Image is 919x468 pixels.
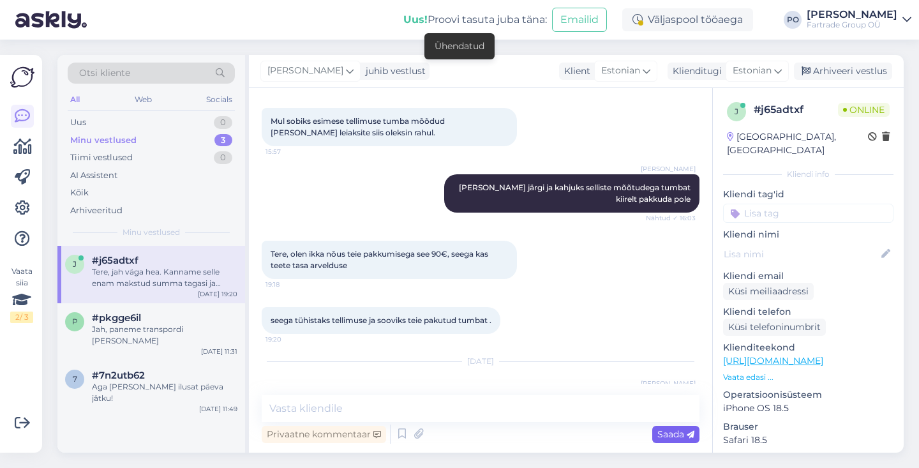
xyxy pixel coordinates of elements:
[68,91,82,108] div: All
[794,63,892,80] div: Arhiveeri vestlus
[70,186,89,199] div: Kõik
[271,116,447,137] span: Mul sobiks esimese tellimuse tumba mõõdud [PERSON_NAME] leiaksite siis oleksin rahul.
[262,426,386,443] div: Privaatne kommentaar
[73,259,77,269] span: j
[723,169,893,180] div: Kliendi info
[204,91,235,108] div: Socials
[199,404,237,414] div: [DATE] 11:49
[361,64,426,78] div: juhib vestlust
[214,134,232,147] div: 3
[723,388,893,402] p: Operatsioonisüsteem
[601,64,640,78] span: Estonian
[807,10,911,30] a: [PERSON_NAME]Fartrade Group OÜ
[262,356,699,367] div: [DATE]
[723,319,826,336] div: Küsi telefoninumbrit
[723,434,893,447] p: Safari 18.5
[10,266,33,323] div: Vaata siia
[265,147,313,156] span: 15:57
[70,134,137,147] div: Minu vestlused
[92,324,237,347] div: Jah, paneme transpordi [PERSON_NAME]
[723,283,814,300] div: Küsi meiliaadressi
[70,204,123,217] div: Arhiveeritud
[72,317,78,326] span: p
[784,11,802,29] div: PO
[559,64,590,78] div: Klient
[271,249,490,270] span: Tere, olen ikka nõus teie pakkumisega see 90€, seega kas teete tasa arvelduse
[92,312,141,324] span: #pkgge6il
[123,227,180,238] span: Minu vestlused
[735,107,738,116] span: j
[10,65,34,89] img: Askly Logo
[267,64,343,78] span: [PERSON_NAME]
[807,10,897,20] div: [PERSON_NAME]
[723,372,893,383] p: Vaata edasi ...
[641,379,696,388] span: [PERSON_NAME]
[733,64,772,78] span: Estonian
[723,188,893,201] p: Kliendi tag'id
[657,428,694,440] span: Saada
[807,20,897,30] div: Fartrade Group OÜ
[435,40,484,53] div: Ühendatud
[198,289,237,299] div: [DATE] 19:20
[641,164,696,174] span: [PERSON_NAME]
[70,151,133,164] div: Tiimi vestlused
[723,204,893,223] input: Lisa tag
[727,130,868,157] div: [GEOGRAPHIC_DATA], [GEOGRAPHIC_DATA]
[271,315,491,325] span: seega tühistaks tellimuse ja sooviks teie pakutud tumbat .
[403,13,428,26] b: Uus!
[10,312,33,323] div: 2 / 3
[403,12,547,27] div: Proovi tasuta juba täna:
[214,151,232,164] div: 0
[723,341,893,354] p: Klienditeekond
[73,374,77,384] span: 7
[265,280,313,289] span: 19:18
[754,102,838,117] div: # j65adtxf
[723,402,893,415] p: iPhone OS 18.5
[668,64,722,78] div: Klienditugi
[838,103,890,117] span: Online
[92,381,237,404] div: Aga [PERSON_NAME] ilusat päeva jätku!
[214,116,232,129] div: 0
[92,370,145,381] span: #7n2utb62
[723,305,893,319] p: Kliendi telefon
[265,335,313,344] span: 19:20
[132,91,154,108] div: Web
[622,8,753,31] div: Väljaspool tööaega
[646,213,696,223] span: Nähtud ✓ 16:03
[70,116,86,129] div: Uus
[459,183,692,204] span: [PERSON_NAME] järgi ja kahjuks selliste mõõtudega tumbat kiirelt pakkuda pole
[723,228,893,241] p: Kliendi nimi
[79,66,130,80] span: Otsi kliente
[201,347,237,356] div: [DATE] 11:31
[552,8,607,32] button: Emailid
[723,269,893,283] p: Kliendi email
[724,247,879,261] input: Lisa nimi
[70,169,117,182] div: AI Assistent
[723,420,893,434] p: Brauser
[92,266,237,289] div: Tere, jah väga hea. Kanname selle enam makstud summa tagasi ja organiseerime transpordi Teie juurde
[92,255,138,266] span: #j65adtxf
[723,355,823,366] a: [URL][DOMAIN_NAME]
